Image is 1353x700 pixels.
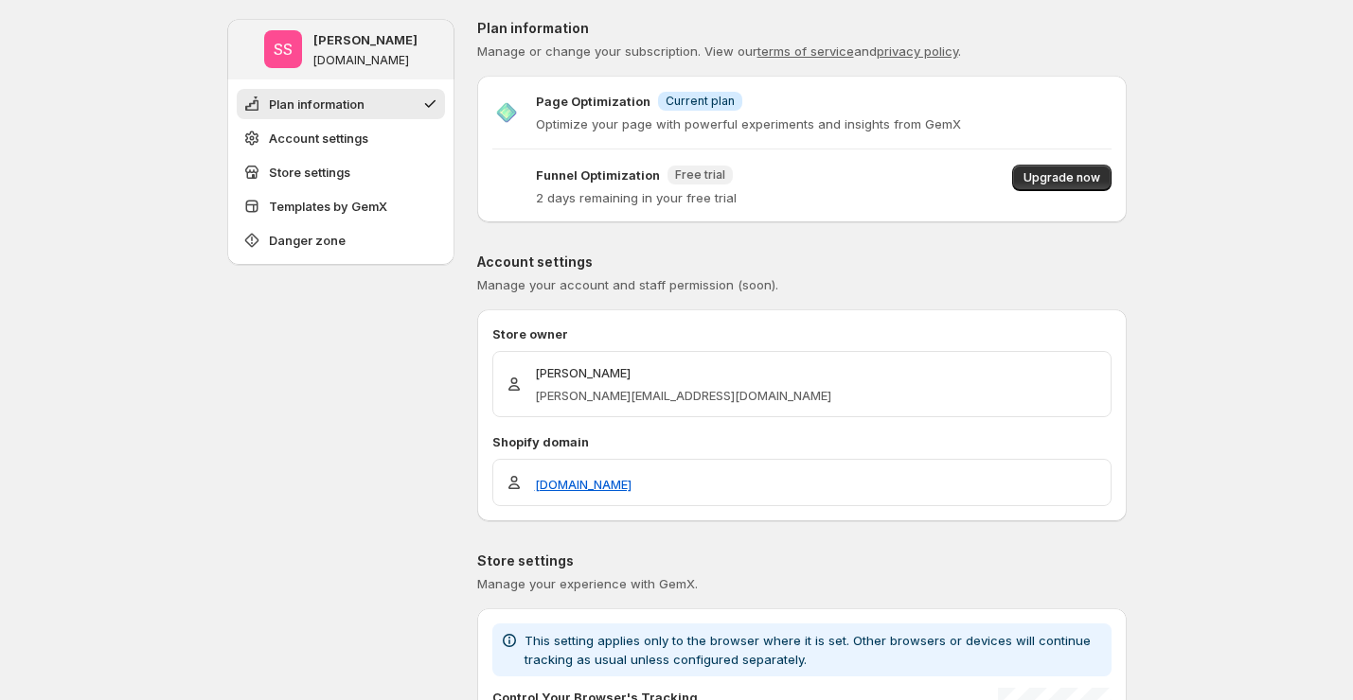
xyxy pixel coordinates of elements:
p: Plan information [477,19,1127,38]
p: [PERSON_NAME][EMAIL_ADDRESS][DOMAIN_NAME] [535,386,831,405]
p: Store owner [492,324,1112,343]
p: Page Optimization [536,92,650,111]
p: Shopify domain [492,432,1112,451]
button: Store settings [237,157,445,187]
span: Manage your account and staff permission (soon). [477,277,778,292]
p: Funnel Optimization [536,166,660,184]
span: Free trial [675,167,725,183]
span: Danger zone [269,231,346,250]
button: Templates by GemX [237,191,445,221]
span: Sandy Sandy [264,30,302,68]
text: SS [274,40,293,59]
span: This setting applies only to the browser where it is set. Other browsers or devices will continue... [525,633,1091,667]
p: Store settings [477,551,1127,570]
p: 2 days remaining in your free trial [536,188,737,207]
span: Plan information [269,95,365,114]
p: [PERSON_NAME] [535,363,831,382]
p: [DOMAIN_NAME] [313,53,409,68]
button: Account settings [237,123,445,153]
p: Optimize your page with powerful experiments and insights from GemX [536,114,961,133]
button: Danger zone [237,225,445,255]
span: Current plan [666,94,735,109]
p: Account settings [477,253,1127,271]
a: terms of service [757,44,854,59]
button: Plan information [237,89,445,119]
button: Upgrade now [1012,165,1112,191]
span: Manage your experience with GemX. [477,576,698,591]
span: Manage or change your subscription. View our and . [477,44,961,59]
a: [DOMAIN_NAME] [535,475,632,494]
span: Templates by GemX [269,197,387,216]
span: Account settings [269,129,368,148]
span: Upgrade now [1024,170,1100,185]
p: [PERSON_NAME] [313,30,418,49]
a: privacy policy [877,44,958,59]
img: Page Optimization [492,98,521,127]
span: Store settings [269,163,350,182]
